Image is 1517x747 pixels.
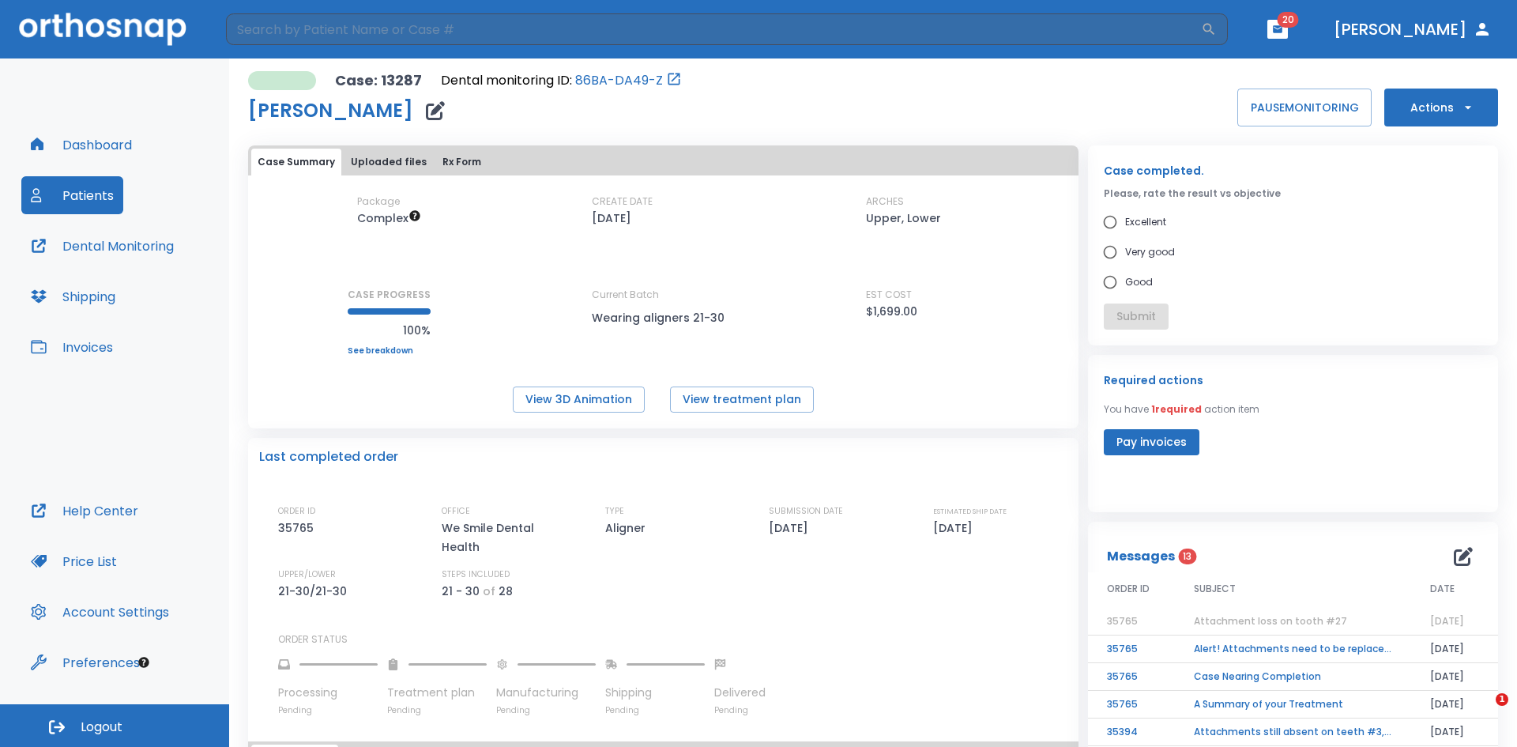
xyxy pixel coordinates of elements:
p: Case: 13287 [335,71,422,90]
div: Tooltip anchor [137,655,151,670]
button: Actions [1384,89,1498,126]
p: 35765 [278,519,319,538]
td: 35765 [1088,636,1175,663]
span: [DATE] [1430,614,1464,628]
span: 35765 [1107,614,1138,628]
p: Manufacturing [496,685,596,701]
p: We Smile Dental Health [442,519,576,556]
button: [PERSON_NAME] [1327,15,1498,43]
iframe: Intercom live chat [1463,693,1501,731]
button: Uploaded files [344,149,433,175]
p: ORDER STATUS [278,632,1067,647]
p: Delivered [714,685,766,701]
td: 35394 [1088,719,1175,746]
p: Current Batch [592,288,734,302]
p: Last completed order [259,447,398,466]
h1: [PERSON_NAME] [248,101,413,120]
td: 35765 [1088,663,1175,691]
p: Pending [714,704,766,716]
input: Search by Patient Name or Case # [226,13,1201,45]
p: [DATE] [933,519,978,538]
td: [DATE] [1411,636,1498,663]
p: Messages [1107,547,1175,566]
p: 21 - 30 [442,582,480,601]
p: Package [357,194,400,209]
span: 20 [1278,12,1299,28]
td: [DATE] [1411,691,1498,719]
button: Invoices [21,328,122,366]
span: Very good [1125,243,1175,262]
p: 100% [348,321,431,340]
button: PAUSEMONITORING [1237,89,1372,126]
span: Attachment loss on tooth #27 [1194,614,1347,628]
p: ESTIMATED SHIP DATE [933,504,1007,519]
td: A Summary of your Treatment [1175,691,1411,719]
a: See breakdown [348,346,431,356]
button: Patients [21,176,123,214]
a: 86BA-DA49-Z [575,71,663,90]
p: Processing [278,685,378,701]
span: Logout [81,719,122,736]
p: STEPS INCLUDED [442,568,510,582]
p: UPPER/LOWER [278,568,336,582]
button: Account Settings [21,593,179,631]
button: Dashboard [21,126,141,164]
p: SUBMISSION DATE [769,504,843,519]
p: CREATE DATE [592,194,653,209]
p: Please, rate the result vs objective [1104,187,1482,201]
p: [DATE] [592,209,631,228]
span: 1 [1496,693,1508,706]
p: ARCHES [866,194,904,209]
p: Wearing aligners 21-30 [592,308,734,327]
span: 1 required [1151,402,1202,416]
p: OFFICE [442,504,470,519]
span: Excellent [1125,213,1166,232]
button: Case Summary [251,149,341,175]
div: Open patient in dental monitoring portal [441,71,682,90]
button: Help Center [21,492,148,530]
span: Good [1125,273,1153,292]
span: 13 [1178,549,1196,564]
button: View treatment plan [670,387,814,413]
button: Price List [21,542,126,580]
div: tabs [251,149,1075,175]
td: 35765 [1088,691,1175,719]
p: You have action item [1104,402,1259,417]
p: 28 [499,582,513,601]
td: [DATE] [1411,719,1498,746]
p: ORDER ID [278,504,315,519]
td: Case Nearing Completion [1175,663,1411,691]
p: Upper, Lower [866,209,941,228]
p: CASE PROGRESS [348,288,431,302]
p: Dental monitoring ID: [441,71,572,90]
button: View 3D Animation [513,387,645,413]
p: Pending [496,704,596,716]
button: Dental Monitoring [21,227,183,265]
td: Attachments still absent on teeth #3, #8, and #27 [1175,719,1411,746]
button: Rx Form [436,149,487,175]
p: Pending [605,704,705,716]
span: DATE [1430,582,1455,596]
p: EST COST [866,288,912,302]
span: Up to 50 Steps (100 aligners) [357,210,421,226]
td: Alert! Attachments need to be replaced immediately [1175,636,1411,663]
p: Shipping [605,685,705,701]
button: Pay invoices [1104,429,1199,455]
button: Shipping [21,277,125,315]
button: Preferences [21,643,149,681]
p: of [483,582,495,601]
p: Pending [278,704,378,716]
p: Pending [387,704,487,716]
img: Orthosnap [19,13,186,45]
p: Treatment plan [387,685,487,701]
span: ORDER ID [1107,582,1150,596]
p: [DATE] [769,519,814,538]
